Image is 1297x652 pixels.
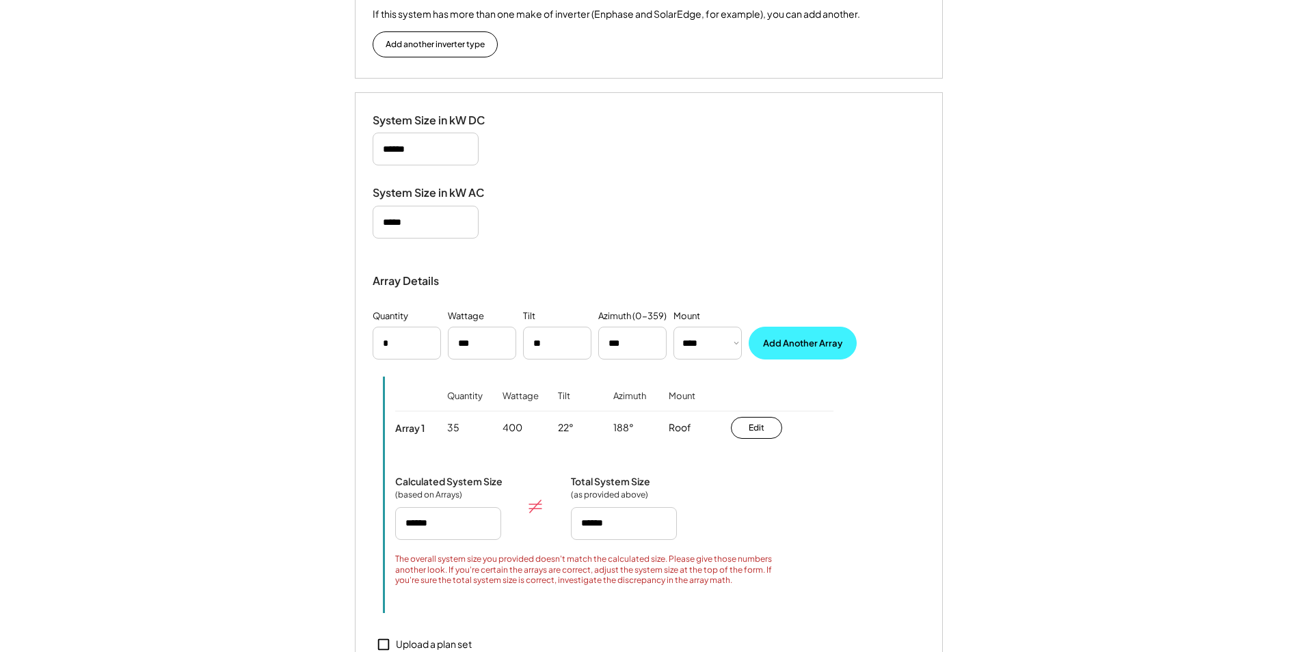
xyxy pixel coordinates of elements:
[396,638,472,651] div: Upload a plan set
[749,327,857,359] button: Add Another Array
[669,421,691,435] div: Roof
[558,390,570,421] div: Tilt
[503,390,539,421] div: Wattage
[373,310,408,323] div: Quantity
[571,475,650,487] div: Total System Size
[395,422,425,434] div: Array 1
[598,310,667,323] div: Azimuth (0-359)
[503,421,522,435] div: 400
[447,390,483,421] div: Quantity
[731,417,782,439] button: Edit
[373,113,509,128] div: System Size in kW DC
[373,273,441,289] div: Array Details
[395,489,464,500] div: (based on Arrays)
[571,489,648,500] div: (as provided above)
[558,421,574,435] div: 22°
[523,310,535,323] div: Tilt
[373,7,860,21] div: If this system has more than one make of inverter (Enphase and SolarEdge, for example), you can a...
[395,554,788,586] div: The overall system size you provided doesn't match the calculated size. Please give those numbers...
[613,390,646,421] div: Azimuth
[448,310,484,323] div: Wattage
[673,310,700,323] div: Mount
[373,186,509,200] div: System Size in kW AC
[669,390,695,421] div: Mount
[373,31,498,57] button: Add another inverter type
[613,421,634,435] div: 188°
[395,475,503,487] div: Calculated System Size
[447,421,459,435] div: 35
